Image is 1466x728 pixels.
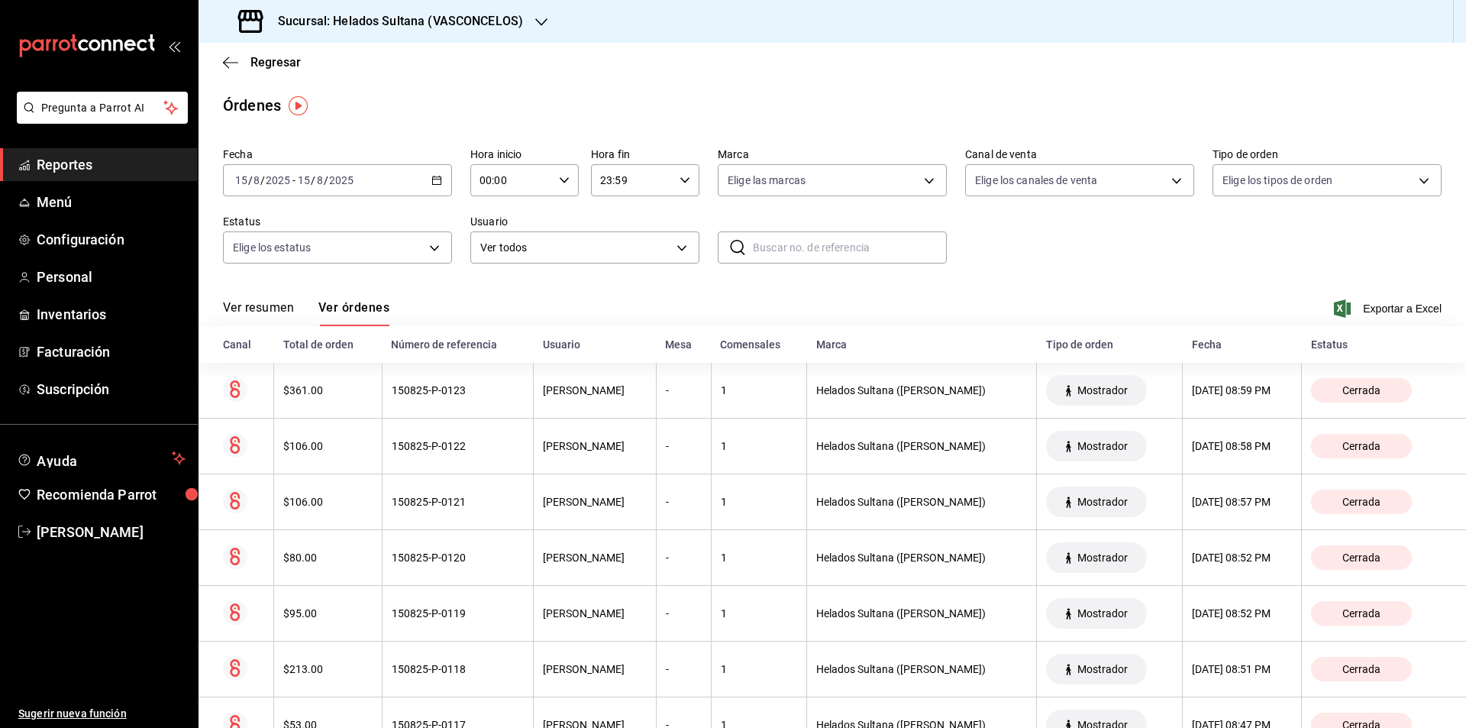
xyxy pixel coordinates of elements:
[721,607,797,620] div: 1
[1336,496,1387,508] span: Cerrada
[1192,607,1292,620] div: [DATE] 08:52 PM
[543,552,647,564] div: [PERSON_NAME]
[1336,663,1387,675] span: Cerrada
[1336,384,1387,396] span: Cerrada
[37,267,186,287] span: Personal
[721,440,797,452] div: 1
[37,522,186,542] span: [PERSON_NAME]
[665,338,702,351] div: Mesa
[1071,663,1134,675] span: Mostrador
[37,341,186,362] span: Facturación
[37,484,186,505] span: Recomienda Parrot
[318,300,389,326] button: Ver órdenes
[470,216,699,227] label: Usuario
[392,440,525,452] div: 150825-P-0122
[1071,552,1134,564] span: Mostrador
[392,384,525,396] div: 150825-P-0123
[470,149,579,160] label: Hora inicio
[37,229,186,250] span: Configuración
[1213,149,1442,160] label: Tipo de orden
[1336,440,1387,452] span: Cerrada
[1222,173,1332,188] span: Elige los tipos de orden
[37,449,166,468] span: Ayuda
[18,706,186,722] span: Sugerir nueva función
[391,338,525,351] div: Número de referencia
[283,607,372,620] div: $95.00
[816,338,1028,351] div: Marca
[292,174,295,186] span: -
[41,100,164,116] span: Pregunta a Parrot AI
[816,440,1027,452] div: Helados Sultana ([PERSON_NAME])
[250,55,301,70] span: Regresar
[721,663,797,675] div: 1
[666,663,702,675] div: -
[720,338,797,351] div: Comensales
[223,55,301,70] button: Regresar
[392,663,525,675] div: 150825-P-0118
[816,663,1027,675] div: Helados Sultana ([PERSON_NAME])
[666,496,702,508] div: -
[591,149,699,160] label: Hora fin
[1046,338,1174,351] div: Tipo de orden
[1192,440,1292,452] div: [DATE] 08:58 PM
[223,149,452,160] label: Fecha
[666,440,702,452] div: -
[1192,496,1292,508] div: [DATE] 08:57 PM
[816,384,1027,396] div: Helados Sultana ([PERSON_NAME])
[728,173,806,188] span: Elige las marcas
[328,174,354,186] input: ----
[721,552,797,564] div: 1
[816,496,1027,508] div: Helados Sultana ([PERSON_NAME])
[392,496,525,508] div: 150825-P-0121
[1192,552,1292,564] div: [DATE] 08:52 PM
[1192,384,1292,396] div: [DATE] 08:59 PM
[721,496,797,508] div: 1
[1337,299,1442,318] span: Exportar a Excel
[666,552,702,564] div: -
[1192,663,1292,675] div: [DATE] 08:51 PM
[223,300,389,326] div: navigation tabs
[1071,384,1134,396] span: Mostrador
[283,338,373,351] div: Total de orden
[233,240,311,255] span: Elige los estatus
[260,174,265,186] span: /
[753,232,947,263] input: Buscar no. de referencia
[266,12,523,31] h3: Sucursal: Helados Sultana (VASCONCELOS)
[289,96,308,115] img: Tooltip marker
[283,440,372,452] div: $106.00
[1192,338,1293,351] div: Fecha
[316,174,324,186] input: --
[324,174,328,186] span: /
[1071,607,1134,620] span: Mostrador
[37,379,186,400] span: Suscripción
[234,174,248,186] input: --
[168,40,180,52] button: open_drawer_menu
[11,111,188,127] a: Pregunta a Parrot AI
[1311,338,1442,351] div: Estatus
[543,663,647,675] div: [PERSON_NAME]
[718,149,947,160] label: Marca
[721,384,797,396] div: 1
[283,552,372,564] div: $80.00
[223,94,281,117] div: Órdenes
[392,607,525,620] div: 150825-P-0119
[666,384,702,396] div: -
[248,174,253,186] span: /
[1336,552,1387,564] span: Cerrada
[965,149,1194,160] label: Canal de venta
[297,174,311,186] input: --
[1071,440,1134,452] span: Mostrador
[543,496,647,508] div: [PERSON_NAME]
[1336,607,1387,620] span: Cerrada
[543,384,647,396] div: [PERSON_NAME]
[311,174,315,186] span: /
[17,92,188,124] button: Pregunta a Parrot AI
[37,192,186,212] span: Menú
[283,663,372,675] div: $213.00
[975,173,1097,188] span: Elige los canales de venta
[543,338,647,351] div: Usuario
[283,496,372,508] div: $106.00
[543,607,647,620] div: [PERSON_NAME]
[265,174,291,186] input: ----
